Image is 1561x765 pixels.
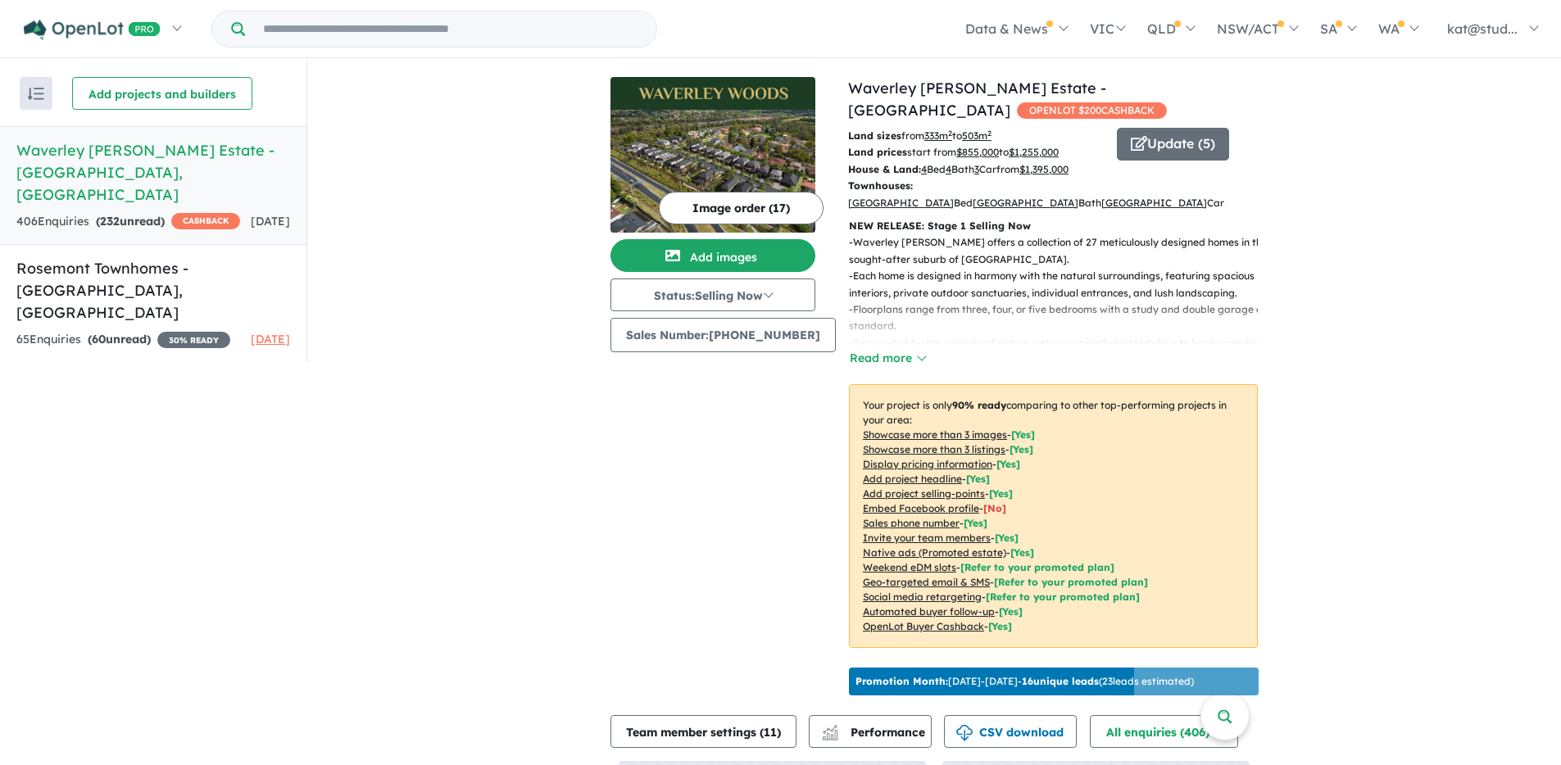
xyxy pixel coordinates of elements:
p: Your project is only comparing to other top-performing projects in your area: - - - - - - - - - -... [849,384,1258,648]
span: [ Yes ] [1011,428,1035,441]
p: - Waverley [PERSON_NAME] offers a collection of 27 meticulously designed homes in the sought-afte... [849,234,1271,268]
u: 3 [974,163,979,175]
span: [Yes] [999,605,1023,618]
p: Bed Bath Car from [848,161,1105,178]
u: [GEOGRAPHIC_DATA] [848,197,954,209]
u: Showcase more than 3 listings [863,443,1005,455]
b: 90 % ready [952,399,1006,411]
span: [ No ] [983,502,1006,514]
span: [Refer to your promoted plan] [994,576,1148,588]
span: to [952,129,992,142]
p: start from [848,144,1105,161]
div: 406 Enquir ies [16,212,240,232]
u: Geo-targeted email & SMS [863,576,990,588]
u: Sales phone number [863,517,960,529]
p: Bed Bath Car [848,178,1105,211]
span: 60 [92,332,106,346]
u: OpenLot Buyer Cashback [863,620,984,632]
img: sort.svg [28,88,44,100]
strong: ( unread) [88,332,151,346]
span: OPENLOT $ 200 CASHBACK [1017,102,1167,119]
p: [DATE] - [DATE] - ( 23 leads estimated) [855,674,1194,689]
span: [Refer to your promoted plan] [986,591,1140,603]
button: Add images [610,239,815,272]
button: All enquiries (406) [1090,715,1238,748]
sup: 2 [948,129,952,138]
img: line-chart.svg [823,725,837,734]
button: Update (5) [1117,128,1229,161]
span: [Yes] [1010,546,1034,559]
b: House & Land: [848,163,921,175]
button: Status:Selling Now [610,278,815,311]
span: CASHBACK [171,213,240,229]
u: Embed Facebook profile [863,502,979,514]
button: Image order (17) [659,192,824,224]
span: [Refer to your promoted plan] [960,561,1114,573]
p: - Floorplans range from three, four, or five bedrooms with a study and double garage as standard. [849,301,1271,335]
button: Add projects and builders [72,77,252,110]
span: [DATE] [251,214,290,229]
button: Team member settings (11) [610,715,796,748]
a: Waverley [PERSON_NAME] Estate - [GEOGRAPHIC_DATA] [848,79,1106,120]
span: [ Yes ] [989,487,1013,500]
u: [GEOGRAPHIC_DATA] [1101,197,1207,209]
img: download icon [956,725,973,741]
h5: Rosemont Townhomes - [GEOGRAPHIC_DATA] , [GEOGRAPHIC_DATA] [16,257,290,324]
u: Social media retargeting [863,591,982,603]
b: Promotion Month: [855,675,948,687]
span: [ Yes ] [966,473,990,485]
u: Add project selling-points [863,487,985,500]
u: $ 855,000 [956,146,999,158]
b: 16 unique leads [1022,675,1099,687]
u: Invite your team members [863,532,991,544]
span: 232 [100,214,120,229]
u: 503 m [962,129,992,142]
u: 4 [921,163,927,175]
button: Read more [849,349,926,368]
p: from [848,128,1105,144]
input: Try estate name, suburb, builder or developer [248,11,653,47]
img: Openlot PRO Logo White [24,20,161,40]
sup: 2 [987,129,992,138]
span: [ Yes ] [964,517,987,529]
a: Waverley Woods Estate - Mulgrave LogoWaverley Woods Estate - Mulgrave [610,77,815,233]
u: [GEOGRAPHIC_DATA] [973,197,1078,209]
u: Native ads (Promoted estate) [863,546,1006,559]
b: Townhouses: [848,179,913,192]
u: 4 [946,163,951,175]
span: 11 [764,725,777,740]
div: 65 Enquir ies [16,330,230,350]
u: Automated buyer follow-up [863,605,995,618]
h5: Waverley [PERSON_NAME] Estate - [GEOGRAPHIC_DATA] , [GEOGRAPHIC_DATA] [16,139,290,206]
u: Add project headline [863,473,962,485]
span: [DATE] [251,332,290,346]
u: $ 1,395,000 [1019,163,1069,175]
b: Land sizes [848,129,901,142]
span: to [999,146,1059,158]
span: [Yes] [988,620,1012,632]
img: Waverley Woods Estate - Mulgrave Logo [617,84,809,103]
u: $ 1,255,000 [1009,146,1059,158]
strong: ( unread) [96,214,165,229]
u: Showcase more than 3 images [863,428,1007,441]
p: NEW RELEASE: Stage 1 Selling Now [849,218,1258,234]
p: - Each home is designed in harmony with the natural surroundings, featuring spacious interiors, p... [849,268,1271,301]
span: [ Yes ] [996,458,1020,470]
span: [ Yes ] [995,532,1019,544]
u: Weekend eDM slots [863,561,956,573]
img: Waverley Woods Estate - Mulgrave [610,110,815,233]
button: CSV download [944,715,1077,748]
span: 30 % READY [157,332,230,348]
button: Performance [809,715,932,748]
p: - Surrounded by the serenity of nature, yet conveniently located close to local amenities, this b... [849,335,1271,385]
span: Performance [824,725,925,740]
b: Land prices [848,146,907,158]
img: bar-chart.svg [822,730,838,740]
button: Sales Number:[PHONE_NUMBER] [610,318,836,352]
u: Display pricing information [863,458,992,470]
span: [ Yes ] [1010,443,1033,455]
span: kat@stud... [1447,20,1518,37]
u: 333 m [924,129,952,142]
